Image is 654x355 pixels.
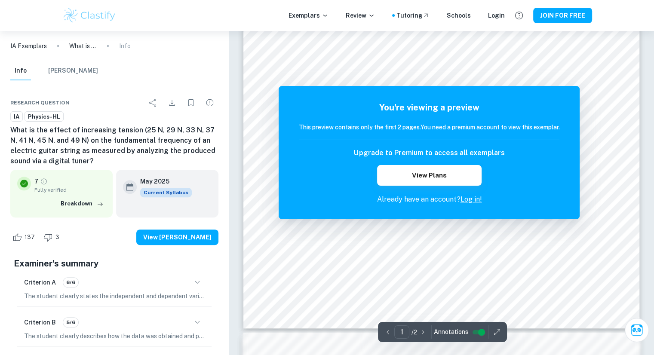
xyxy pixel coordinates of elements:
[354,148,504,158] h6: Upgrade to Premium to access all exemplars
[34,186,106,194] span: Fully verified
[533,8,592,23] button: JOIN FOR FREE
[140,177,185,186] h6: May 2025
[10,61,31,80] button: Info
[433,327,468,337] span: Annotations
[25,111,64,122] a: Physics-HL
[299,101,559,114] h5: You're viewing a preview
[396,11,430,20] a: Tutoring
[299,122,559,132] h6: This preview contains only the first 2 pages. You need a premium account to view this exemplar.
[24,318,56,327] h6: Criterion B
[346,11,375,20] p: Review
[488,11,505,20] a: Login
[40,177,48,185] a: Grade fully verified
[411,327,417,337] p: / 2
[25,113,63,121] span: Physics-HL
[24,278,56,287] h6: Criterion A
[182,94,200,111] div: Bookmark
[460,195,482,203] a: Log in!
[512,8,526,23] button: Help and Feedback
[24,291,205,301] p: The student clearly states the independent and dependent variables in the research question, prov...
[10,125,218,166] h6: What is the effect of increasing tension (25 N, 29 N, 33 N, 37 N, 41 N, 45 N, and 49 N) on the fu...
[10,41,47,51] a: IA Exemplars
[63,278,78,286] span: 6/6
[48,61,98,80] button: [PERSON_NAME]
[11,113,22,121] span: IA
[289,11,329,20] p: Exemplars
[41,230,64,244] div: Dislike
[119,41,131,51] p: Info
[58,197,106,210] button: Breakdown
[163,94,181,111] div: Download
[34,177,38,186] p: 7
[140,188,192,197] div: This exemplar is based on the current syllabus. Feel free to refer to it for inspiration/ideas wh...
[10,99,70,107] span: Research question
[10,111,23,122] a: IA
[63,318,78,326] span: 5/6
[144,94,162,111] div: Share
[24,331,205,341] p: The student clearly describes how the data was obtained and processed, ensuring that each procedu...
[625,318,649,342] button: Ask Clai
[201,94,218,111] div: Report issue
[51,233,64,242] span: 3
[62,7,117,24] img: Clastify logo
[10,230,40,244] div: Like
[69,41,97,51] p: What is the effect of increasing tension (25 N, 29 N, 33 N, 37 N, 41 N, 45 N, and 49 N) on the fu...
[20,233,40,242] span: 137
[136,230,218,245] button: View [PERSON_NAME]
[14,257,215,270] h5: Examiner's summary
[140,188,192,197] span: Current Syllabus
[447,11,471,20] a: Schools
[377,165,481,186] button: View Plans
[299,194,559,205] p: Already have an account?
